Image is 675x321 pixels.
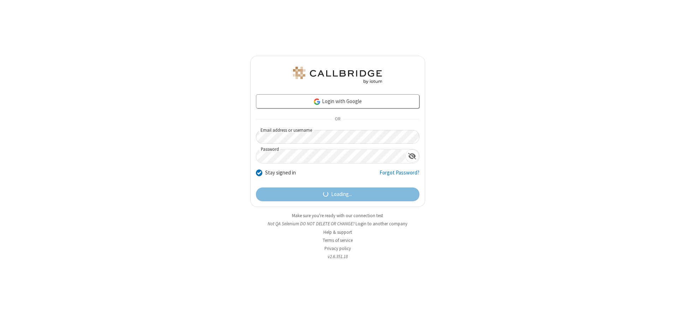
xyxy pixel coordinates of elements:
input: Password [256,149,405,163]
li: v2.6.351.18 [250,253,425,260]
img: google-icon.png [313,98,321,106]
button: Loading... [256,188,419,202]
button: Login to another company [356,220,407,227]
span: OR [332,114,343,124]
div: Show password [405,149,419,162]
input: Email address or username [256,130,419,144]
a: Privacy policy [324,245,351,251]
li: Not QA Selenium DO NOT DELETE OR CHANGE? [250,220,425,227]
a: Help & support [323,229,352,235]
label: Stay signed in [265,169,296,177]
a: Make sure you're ready with our connection test [292,213,383,219]
span: Loading... [331,190,352,198]
a: Forgot Password? [380,169,419,182]
img: QA Selenium DO NOT DELETE OR CHANGE [292,67,383,84]
a: Login with Google [256,94,419,108]
a: Terms of service [323,237,353,243]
